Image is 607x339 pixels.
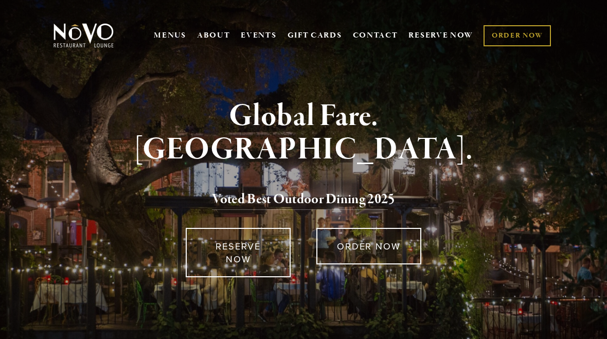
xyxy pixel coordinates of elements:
[316,228,421,264] a: ORDER NOW
[186,228,291,277] a: RESERVE NOW
[484,25,551,46] a: ORDER NOW
[408,26,473,45] a: RESERVE NOW
[134,97,473,169] strong: Global Fare. [GEOGRAPHIC_DATA].
[288,26,342,45] a: GIFT CARDS
[154,30,186,41] a: MENUS
[353,26,398,45] a: CONTACT
[67,189,541,210] h2: 5
[197,30,230,41] a: ABOUT
[51,23,116,48] img: Novo Restaurant &amp; Lounge
[212,190,388,210] a: Voted Best Outdoor Dining 202
[241,30,276,41] a: EVENTS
